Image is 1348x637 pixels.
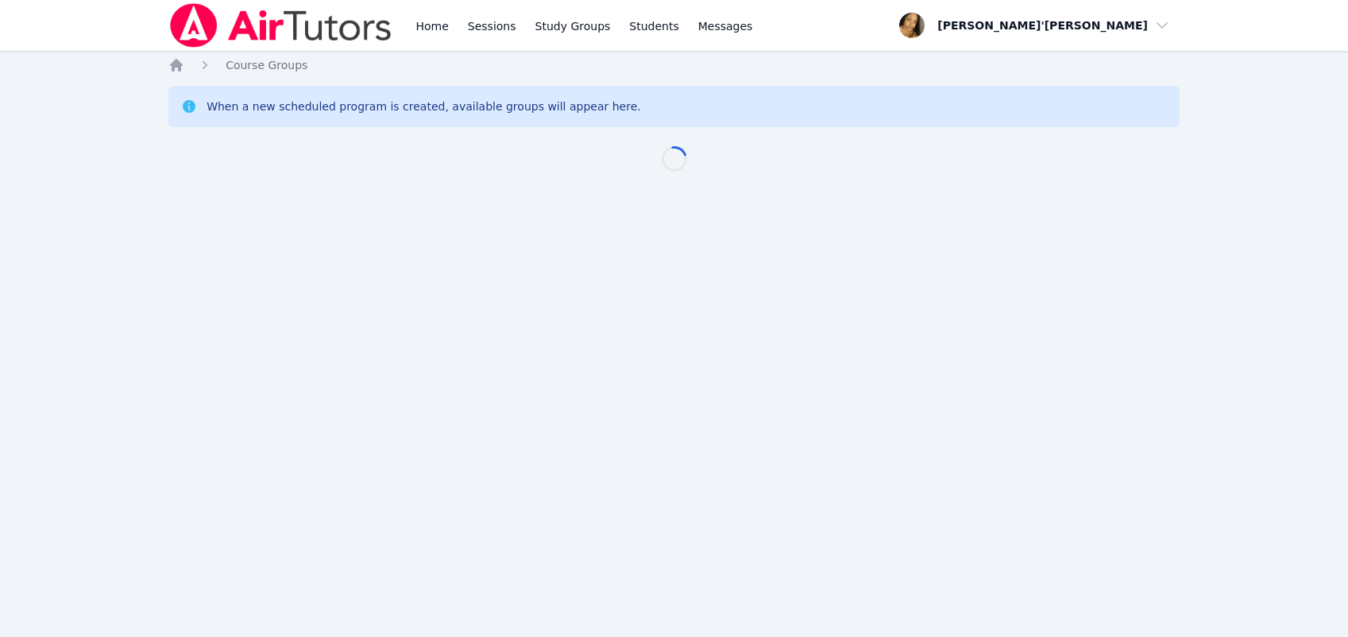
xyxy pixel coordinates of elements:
[168,3,393,48] img: Air Tutors
[207,98,641,114] div: When a new scheduled program is created, available groups will appear here.
[168,57,1180,73] nav: Breadcrumb
[226,57,307,73] a: Course Groups
[698,18,753,34] span: Messages
[226,59,307,71] span: Course Groups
